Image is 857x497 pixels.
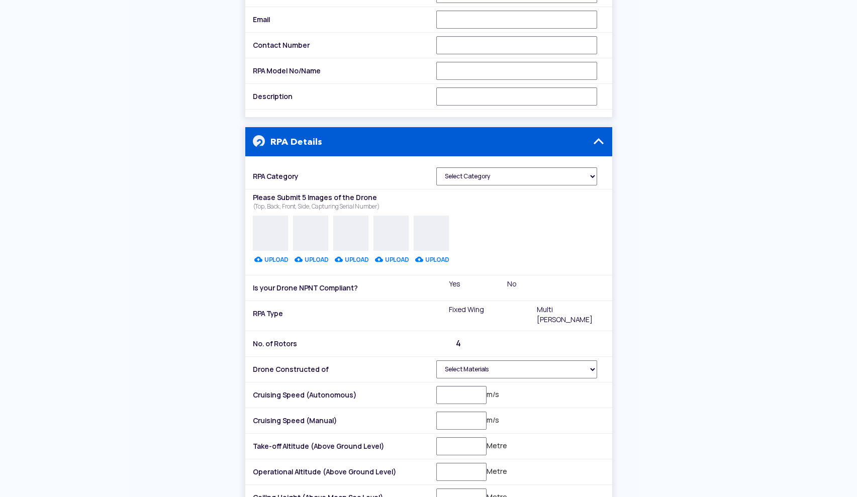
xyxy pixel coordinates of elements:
[253,437,429,455] label: Take-off Altitude (Above Ground Level)
[253,167,429,185] label: RPA Category
[253,127,605,156] h4: RPA Details
[253,463,429,481] label: Operational Altitude (Above Ground Level)
[375,251,409,269] label: UPLOAD
[253,36,429,54] label: Contact Number
[524,305,597,325] label: Multi [PERSON_NAME]
[436,305,509,315] label: Fixed Wing
[253,412,429,430] label: Cruising Speed (Manual)
[429,437,605,455] div: Metre
[253,203,605,211] p: (Top, Back, Front, Side, Capturing Serial Number)
[415,251,449,269] label: UPLOAD
[253,279,429,297] label: Is your Drone NPNT Compliant?
[436,279,480,289] label: Yes
[253,360,429,378] label: Drone Constructed of
[253,193,429,203] label: Please Submit 5 Images of the Drone
[429,386,605,404] div: m/s
[253,335,429,353] label: No. of Rotors
[495,279,538,289] label: No
[429,463,605,481] div: Metre
[254,251,288,269] label: UPLOAD
[253,386,429,404] label: Cruising Speed (Autonomous)
[253,62,429,80] label: RPA Model No/Name
[253,11,429,29] label: Email
[253,305,429,323] label: RPA Type
[335,251,368,269] label: UPLOAD
[429,412,605,430] div: m/s
[295,251,328,269] label: UPLOAD
[253,87,429,106] label: Description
